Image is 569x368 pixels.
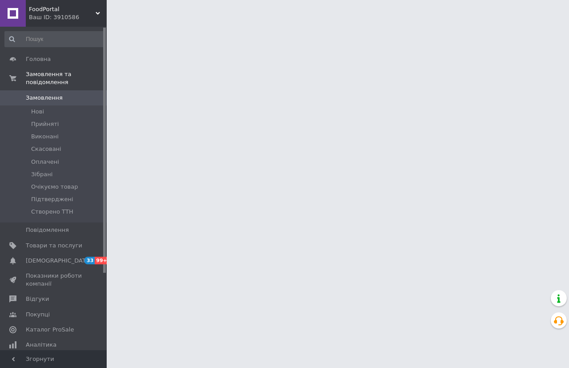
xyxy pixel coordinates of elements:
span: Очікуємо товар [31,183,78,191]
span: Зібрані [31,170,52,178]
span: Головна [26,55,51,63]
span: 99+ [95,257,109,264]
span: Покупці [26,311,50,319]
span: Оплачені [31,158,59,166]
span: Виконані [31,133,59,141]
span: Створено ТТН [31,208,73,216]
span: Нові [31,108,44,116]
span: Скасовані [31,145,61,153]
span: Замовлення та повідомлення [26,70,107,86]
input: Пошук [4,31,105,47]
span: FoodPortal [29,5,96,13]
span: Підтверджені [31,195,73,203]
span: Товари та послуги [26,242,82,250]
span: Відгуки [26,295,49,303]
span: Замовлення [26,94,63,102]
span: Прийняті [31,120,59,128]
span: 33 [84,257,95,264]
div: Ваш ID: 3910586 [29,13,107,21]
span: Повідомлення [26,226,69,234]
span: Показники роботи компанії [26,272,82,288]
span: Аналітика [26,341,56,349]
span: Каталог ProSale [26,326,74,334]
span: [DEMOGRAPHIC_DATA] [26,257,92,265]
